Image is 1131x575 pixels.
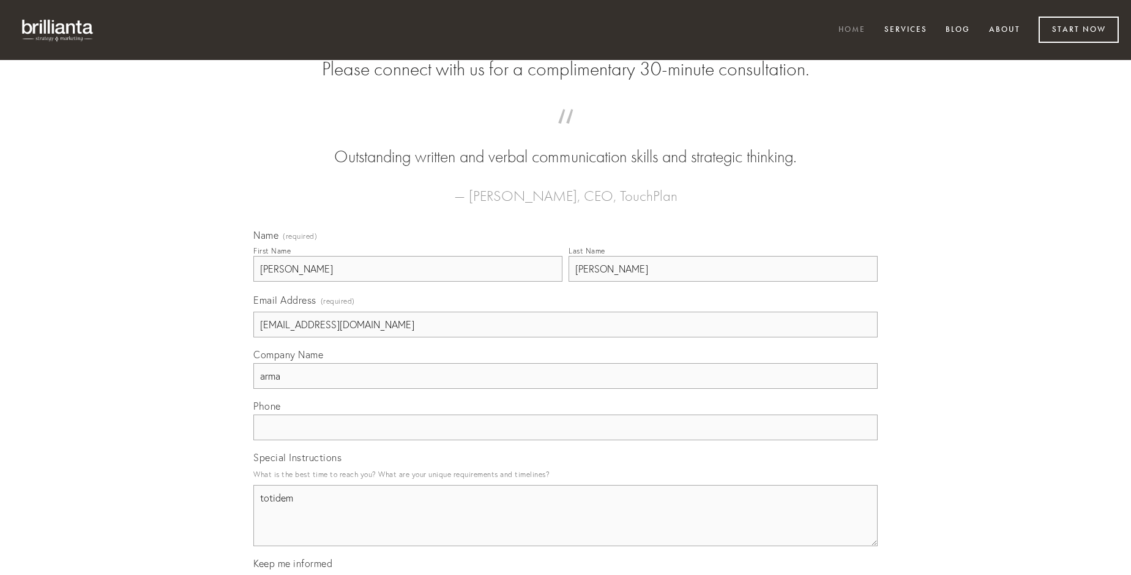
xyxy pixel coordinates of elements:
[253,557,332,569] span: Keep me informed
[12,12,104,48] img: brillianta - research, strategy, marketing
[253,229,278,241] span: Name
[981,20,1028,40] a: About
[253,451,342,464] span: Special Instructions
[253,485,878,546] textarea: totidem
[273,169,858,208] figcaption: — [PERSON_NAME], CEO, TouchPlan
[253,400,281,412] span: Phone
[831,20,873,40] a: Home
[1039,17,1119,43] a: Start Now
[253,348,323,361] span: Company Name
[253,58,878,81] h2: Please connect with us for a complimentary 30-minute consultation.
[273,121,858,145] span: “
[273,121,858,169] blockquote: Outstanding written and verbal communication skills and strategic thinking.
[253,466,878,483] p: What is the best time to reach you? What are your unique requirements and timelines?
[938,20,978,40] a: Blog
[253,246,291,255] div: First Name
[569,246,605,255] div: Last Name
[876,20,935,40] a: Services
[321,293,355,309] span: (required)
[283,233,317,240] span: (required)
[253,294,316,306] span: Email Address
